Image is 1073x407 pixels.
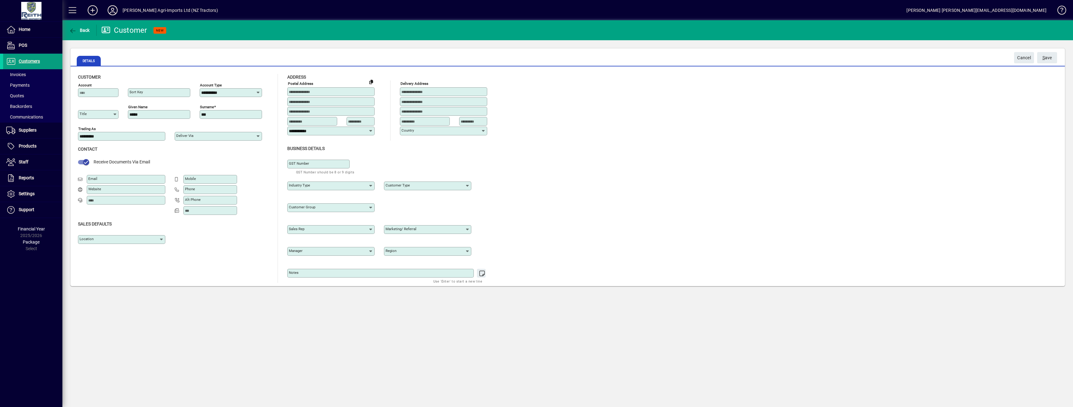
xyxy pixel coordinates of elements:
[62,25,97,36] app-page-header-button: Back
[123,5,218,15] div: [PERSON_NAME] Agri-Imports Ltd (NZ Tractors)
[200,83,222,87] mat-label: Account Type
[289,249,303,253] mat-label: Manager
[287,146,325,151] span: Business details
[77,56,101,66] span: Details
[289,183,310,187] mat-label: Industry type
[94,159,150,164] span: Receive Documents Via Email
[185,187,195,191] mat-label: Phone
[19,207,34,212] span: Support
[3,202,62,218] a: Support
[185,177,196,181] mat-label: Mobile
[19,191,35,196] span: Settings
[1042,55,1045,60] span: S
[103,5,123,16] button: Profile
[78,147,97,152] span: Contact
[3,138,62,154] a: Products
[366,77,376,87] button: Copy to Delivery address
[3,101,62,112] a: Backorders
[1014,52,1034,63] button: Cancel
[156,28,164,32] span: NEW
[386,249,396,253] mat-label: Region
[80,237,94,241] mat-label: Location
[129,90,143,94] mat-label: Sort key
[78,83,92,87] mat-label: Account
[6,93,24,98] span: Quotes
[19,43,27,48] span: POS
[3,38,62,53] a: POS
[101,25,147,35] div: Customer
[433,278,482,285] mat-hint: Use 'Enter' to start a new line
[289,205,315,209] mat-label: Customer group
[6,104,32,109] span: Backorders
[200,105,214,109] mat-label: Surname
[289,227,304,231] mat-label: Sales rep
[3,90,62,101] a: Quotes
[128,105,148,109] mat-label: Given name
[185,197,201,202] mat-label: Alt Phone
[386,183,410,187] mat-label: Customer type
[6,83,30,88] span: Payments
[83,5,103,16] button: Add
[287,75,306,80] span: Address
[1037,52,1057,63] button: Save
[78,221,112,226] span: Sales defaults
[6,72,26,77] span: Invoices
[88,177,97,181] mat-label: Email
[3,186,62,202] a: Settings
[3,154,62,170] a: Staff
[19,27,30,32] span: Home
[19,59,40,64] span: Customers
[176,133,193,138] mat-label: Deliver via
[401,128,414,133] mat-label: Country
[6,114,43,119] span: Communications
[386,227,416,231] mat-label: Marketing/ Referral
[3,80,62,90] a: Payments
[1017,53,1031,63] span: Cancel
[69,28,90,33] span: Back
[3,69,62,80] a: Invoices
[19,175,34,180] span: Reports
[1053,1,1065,22] a: Knowledge Base
[289,161,309,166] mat-label: GST Number
[3,170,62,186] a: Reports
[1042,53,1052,63] span: ave
[3,112,62,122] a: Communications
[3,123,62,138] a: Suppliers
[3,22,62,37] a: Home
[906,5,1046,15] div: [PERSON_NAME] [PERSON_NAME][EMAIL_ADDRESS][DOMAIN_NAME]
[78,127,96,131] mat-label: Trading as
[67,25,91,36] button: Back
[80,112,87,116] mat-label: Title
[78,75,101,80] span: Customer
[19,143,36,148] span: Products
[23,240,40,245] span: Package
[19,159,28,164] span: Staff
[88,187,101,191] mat-label: Website
[19,128,36,133] span: Suppliers
[18,226,45,231] span: Financial Year
[296,168,355,176] mat-hint: GST Number should be 8 or 9 digits
[289,270,299,275] mat-label: Notes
